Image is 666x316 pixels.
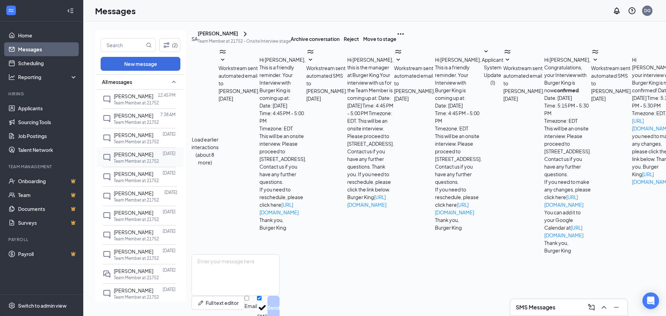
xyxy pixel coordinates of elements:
span: Workstream sent automated SMS to [PERSON_NAME]. [591,65,632,94]
span: [PERSON_NAME] [114,248,153,255]
svg: ComposeMessage [587,303,596,311]
span: [PERSON_NAME] [114,210,153,216]
p: This will be an onsite interview. Please proceed to [STREET_ADDRESS]. Contact us if you have any ... [435,132,482,186]
input: SMS [257,296,262,300]
span: Workstream sent automated SMS to [PERSON_NAME]. [306,65,347,94]
span: [DATE] [306,95,321,102]
svg: WorkstreamLogo [394,48,402,56]
p: Team Member at 21752 [114,139,159,145]
svg: ChatInactive [103,192,111,200]
button: SmallChevronDownApplicant System Update (1) [482,48,503,86]
svg: ChatInactive [103,212,111,220]
a: SurveysCrown [18,216,77,230]
strong: confirmed [554,87,579,93]
span: [DATE] [591,95,606,102]
svg: Collapse [67,7,74,14]
button: Archive conversation [291,30,340,48]
p: Team Member at 21752 [114,197,159,203]
svg: SmallChevronDown [219,56,227,64]
p: Team Member at 21752 - Onsite Interview stage [198,38,291,44]
a: OnboardingCrown [18,174,77,188]
svg: Checkmark [257,302,267,313]
span: Workstream sent automated email to [PERSON_NAME]. [503,65,544,94]
a: Scheduling [18,56,77,70]
span: Workstream sent automated email to [PERSON_NAME]. [394,65,435,94]
p: [DATE] [163,209,176,215]
p: If you need to reschedule, please click here [435,186,482,216]
span: [PERSON_NAME] [114,171,153,177]
span: [PERSON_NAME] [114,190,153,196]
button: Load earlier interactions (about 8 more) [191,136,219,166]
a: Talent Network [18,143,77,157]
svg: Ellipses [396,30,405,38]
div: Switch to admin view [18,302,67,309]
span: [DATE] [394,95,409,102]
svg: DoubleChat [103,270,111,278]
p: [DATE] [163,131,176,137]
button: Move to stage [363,30,396,48]
p: Thank you, [435,216,482,224]
h1: Messages [95,5,136,17]
svg: ChatInactive [103,134,111,142]
span: [PERSON_NAME] [114,287,153,293]
a: TeamCrown [18,188,77,202]
div: [PERSON_NAME] [198,30,238,38]
p: [DATE] [163,228,176,234]
div: Reporting [18,74,78,80]
a: DocumentsCrown [18,202,77,216]
p: Burger King [259,224,306,231]
svg: Filter [162,41,171,49]
svg: WorkstreamLogo [306,48,315,56]
p: Team Member at 21752 [114,294,159,300]
p: [DATE] [163,267,176,273]
svg: Settings [8,302,15,309]
span: Workstream sent automated email to [PERSON_NAME]. [219,65,259,94]
p: Date: [DATE] Time: 5:15 PM - 5:30 PM Timezone: EDT [544,94,591,125]
button: Minimize [611,302,622,313]
input: Email [245,296,249,300]
span: [PERSON_NAME] [114,229,153,235]
p: [DATE] [163,151,176,156]
p: If you need to make any changes, please click here [544,178,591,208]
svg: ChatInactive [103,231,111,239]
p: 12:45 PM [158,92,176,98]
svg: Analysis [8,74,15,80]
p: Congratulations, your Interview with Burger King is now . [544,63,591,94]
p: Hi [PERSON_NAME], [259,56,306,63]
span: [PERSON_NAME] [114,132,153,138]
a: Home [18,28,77,42]
div: Hiring [8,91,76,97]
p: This will be an onsite interview. Please proceed to [STREET_ADDRESS]. Contact us if you have any ... [544,125,591,178]
svg: MagnifyingGlass [146,42,152,48]
svg: ChatInactive [103,289,111,298]
button: Full text editorPen [191,296,245,310]
a: Messages [18,42,77,56]
svg: ChevronUp [600,303,608,311]
div: Team Management [8,164,76,170]
div: Open Intercom Messenger [642,292,659,309]
svg: ChatInactive [103,114,111,123]
svg: SmallChevronDown [503,56,512,64]
span: [DATE] [219,95,233,102]
span: [PERSON_NAME] [114,268,153,274]
svg: QuestionInfo [628,7,636,15]
span: [PERSON_NAME] [114,112,153,119]
p: If you need to reschedule, please click here [259,186,306,216]
span: All messages [102,78,132,85]
p: [DATE] [164,189,177,195]
p: Team Member at 21752 [114,119,159,125]
input: Search [101,39,145,52]
p: Team Member at 21752 [114,178,159,183]
p: Team Member at 21752 [114,255,159,261]
p: Burger King [435,224,482,231]
p: This is a friendly reminder. Your Interview with Burger King is coming up at: [259,63,306,102]
p: [DATE] [163,287,176,292]
p: [DATE] [163,248,176,254]
span: Applicant System Update (1) [482,57,503,86]
button: ChevronUp [598,302,609,313]
h3: SMS Messages [516,304,555,311]
a: Job Postings [18,129,77,143]
div: SA [191,35,198,43]
div: Email [245,302,257,309]
p: You can add it to your Google Calendar at [544,208,591,239]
